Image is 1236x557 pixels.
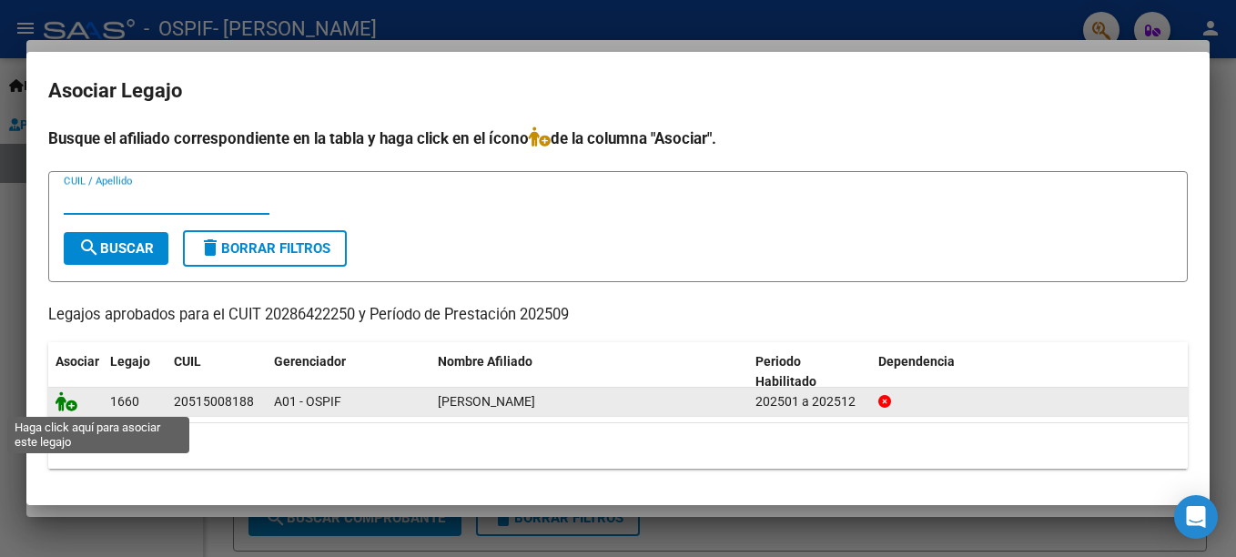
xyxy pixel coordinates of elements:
[48,74,1188,108] h2: Asociar Legajo
[438,394,535,409] span: REYNA TIZIANO NESTOR URIEL
[48,127,1188,150] h4: Busque el afiliado correspondiente en la tabla y haga click en el ícono de la columna "Asociar".
[48,423,1188,469] div: 1 registros
[274,354,346,369] span: Gerenciador
[438,354,532,369] span: Nombre Afiliado
[110,354,150,369] span: Legajo
[755,354,816,390] span: Periodo Habilitado
[56,354,99,369] span: Asociar
[274,394,341,409] span: A01 - OSPIF
[167,342,267,402] datatable-header-cell: CUIL
[64,232,168,265] button: Buscar
[174,391,254,412] div: 20515008188
[183,230,347,267] button: Borrar Filtros
[78,237,100,258] mat-icon: search
[110,394,139,409] span: 1660
[267,342,431,402] datatable-header-cell: Gerenciador
[78,240,154,257] span: Buscar
[48,342,103,402] datatable-header-cell: Asociar
[48,304,1188,327] p: Legajos aprobados para el CUIT 20286422250 y Período de Prestación 202509
[878,354,955,369] span: Dependencia
[748,342,871,402] datatable-header-cell: Periodo Habilitado
[871,342,1189,402] datatable-header-cell: Dependencia
[1174,495,1218,539] div: Open Intercom Messenger
[755,391,864,412] div: 202501 a 202512
[431,342,748,402] datatable-header-cell: Nombre Afiliado
[199,240,330,257] span: Borrar Filtros
[103,342,167,402] datatable-header-cell: Legajo
[174,354,201,369] span: CUIL
[199,237,221,258] mat-icon: delete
